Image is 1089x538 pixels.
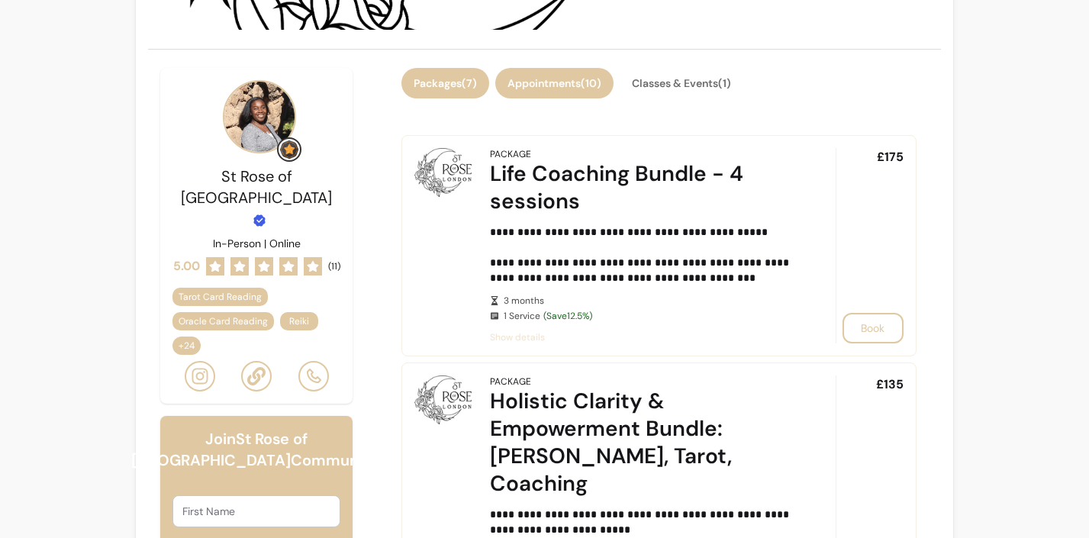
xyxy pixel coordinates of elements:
[179,291,262,303] span: Tarot Card Reading
[182,504,330,519] input: First Name
[490,160,793,215] div: Life Coaching Bundle - 4 sessions
[836,148,904,343] div: £175
[490,388,793,498] div: Holistic Clarity & Empowerment Bundle: [PERSON_NAME], Tarot, Coaching
[504,310,793,322] span: 1 Service
[181,166,332,208] span: St Rose of [GEOGRAPHIC_DATA]
[843,313,904,343] button: Book
[280,140,298,159] img: Grow
[401,68,489,98] button: Packages(7)
[173,257,200,275] span: 5.00
[289,315,309,327] span: Reiki
[620,68,743,98] button: Classes & Events(1)
[543,310,592,322] span: (Save 12.5 %)
[179,315,268,327] span: Oracle Card Reading
[223,80,296,153] img: Provider image
[495,68,614,98] button: Appointments(10)
[414,148,472,197] img: Life Coaching Bundle - 4 sessions
[490,148,531,160] div: Package
[131,428,382,471] h6: Join St Rose of [GEOGRAPHIC_DATA] Community!
[176,340,198,352] span: + 24
[490,331,793,343] span: Show details
[504,295,793,307] span: 3 months
[490,375,531,388] div: Package
[328,260,340,272] span: ( 11 )
[414,375,472,424] img: Holistic Clarity & Empowerment Bundle: Reiki, Tarot, Coaching
[213,236,301,251] p: In-Person | Online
